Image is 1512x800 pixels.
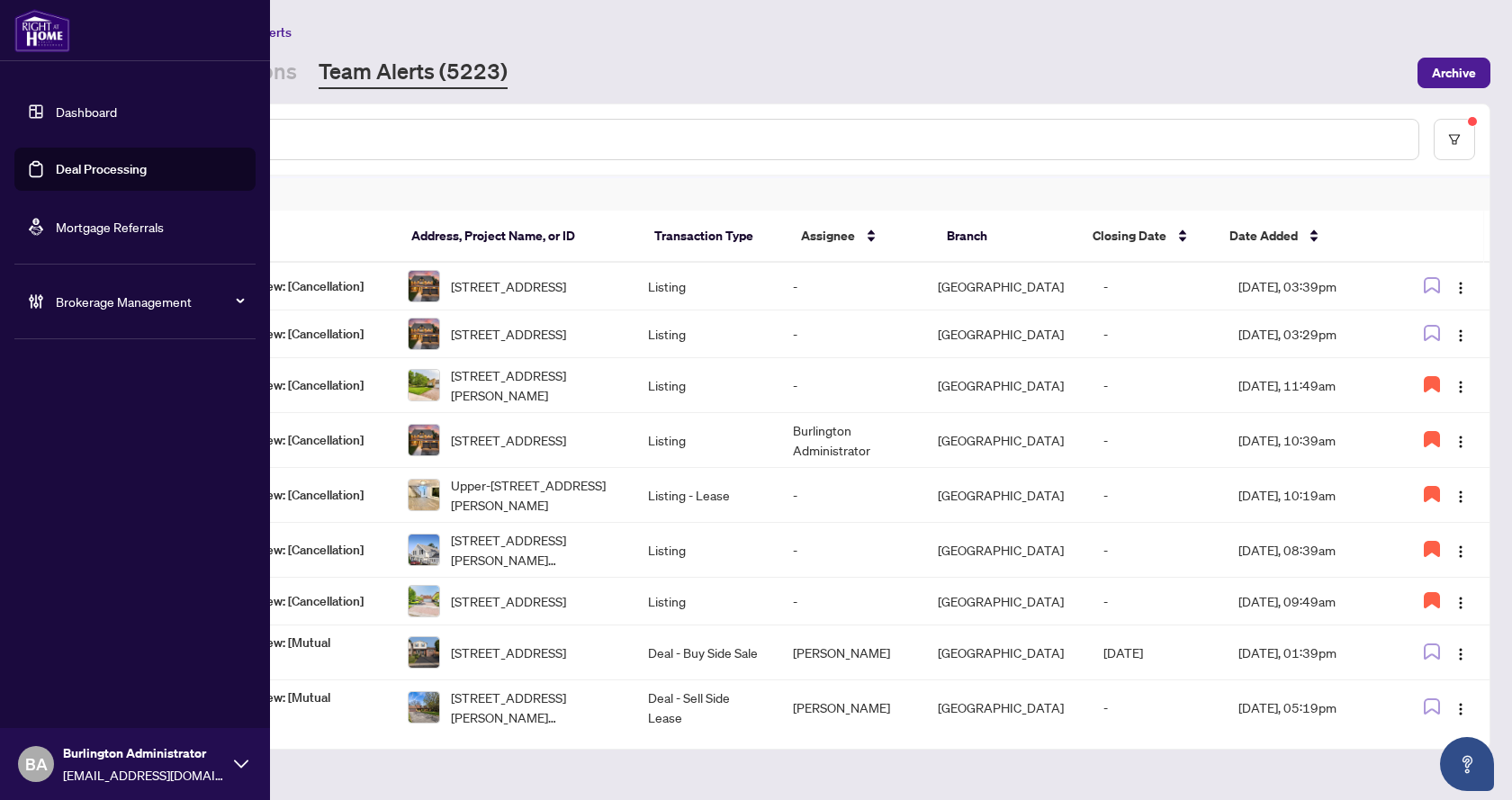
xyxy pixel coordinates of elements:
[778,680,923,735] td: [PERSON_NAME]
[166,591,379,611] span: Submitted for review: [Cancellation]
[1093,226,1166,246] span: Closing Date
[1453,328,1468,343] img: Logo
[409,692,439,723] img: thumbnail-img
[923,413,1089,468] td: [GEOGRAPHIC_DATA]
[1089,310,1224,358] td: -
[166,430,379,450] span: Submitted for review: [Cancellation]
[451,643,566,662] span: [STREET_ADDRESS]
[153,211,397,263] th: Summary
[451,530,620,570] span: [STREET_ADDRESS][PERSON_NAME][PERSON_NAME]
[1215,211,1390,263] th: Date Added
[634,523,778,578] td: Listing
[94,176,1489,211] div: 10 of Items
[923,625,1089,680] td: [GEOGRAPHIC_DATA]
[801,226,855,246] span: Assignee
[1224,625,1398,680] td: [DATE], 01:39pm
[923,680,1089,735] td: [GEOGRAPHIC_DATA]
[319,57,508,89] a: Team Alerts (5223)
[634,358,778,413] td: Listing
[1453,596,1468,610] img: Logo
[1432,58,1476,87] span: Archive
[1453,702,1468,716] img: Logo
[56,103,117,120] a: Dashboard
[1224,310,1398,358] td: [DATE], 03:29pm
[1078,211,1215,263] th: Closing Date
[923,310,1089,358] td: [GEOGRAPHIC_DATA]
[56,219,164,235] a: Mortgage Referrals
[1453,490,1468,504] img: Logo
[923,468,1089,523] td: [GEOGRAPHIC_DATA]
[166,375,379,395] span: Submitted for review: [Cancellation]
[778,578,923,625] td: -
[1224,413,1398,468] td: [DATE], 10:39am
[451,324,566,344] span: [STREET_ADDRESS]
[63,743,225,763] span: Burlington Administrator
[56,292,243,311] span: Brokerage Management
[1446,426,1475,454] button: Logo
[634,625,778,680] td: Deal - Buy Side Sale
[923,263,1089,310] td: [GEOGRAPHIC_DATA]
[1089,625,1224,680] td: [DATE]
[1446,693,1475,722] button: Logo
[634,310,778,358] td: Listing
[451,688,620,727] span: [STREET_ADDRESS][PERSON_NAME][PERSON_NAME]
[634,413,778,468] td: Listing
[1224,680,1398,735] td: [DATE], 05:19pm
[778,310,923,358] td: -
[778,625,923,680] td: [PERSON_NAME]
[63,765,225,785] span: [EMAIL_ADDRESS][DOMAIN_NAME]
[166,485,379,505] span: Submitted for review: [Cancellation]
[1446,638,1475,667] button: Logo
[451,430,566,450] span: [STREET_ADDRESS]
[409,480,439,510] img: thumbnail-img
[634,468,778,523] td: Listing - Lease
[787,211,932,263] th: Assignee
[397,211,641,263] th: Address, Project Name, or ID
[166,540,379,560] span: Submitted for review: [Cancellation]
[1453,281,1468,295] img: Logo
[409,586,439,616] img: thumbnail-img
[1453,647,1468,661] img: Logo
[1224,263,1398,310] td: [DATE], 03:39pm
[778,468,923,523] td: -
[409,271,439,301] img: thumbnail-img
[1446,319,1475,348] button: Logo
[409,370,439,400] img: thumbnail-img
[634,578,778,625] td: Listing
[1089,680,1224,735] td: -
[451,591,566,611] span: [STREET_ADDRESS]
[1440,737,1494,791] button: Open asap
[1224,468,1398,523] td: [DATE], 10:19am
[778,358,923,413] td: -
[1089,413,1224,468] td: -
[932,211,1078,263] th: Branch
[1089,578,1224,625] td: -
[1089,263,1224,310] td: -
[778,523,923,578] td: -
[1434,119,1475,160] button: filter
[166,633,379,672] span: Submitted for review: [Mutual Release]
[634,263,778,310] td: Listing
[1224,358,1398,413] td: [DATE], 11:49am
[923,358,1089,413] td: [GEOGRAPHIC_DATA]
[1089,523,1224,578] td: -
[634,680,778,735] td: Deal - Sell Side Lease
[14,9,70,52] img: logo
[1453,380,1468,394] img: Logo
[1417,58,1490,88] button: Archive
[778,413,923,468] td: Burlington Administrator
[923,578,1089,625] td: [GEOGRAPHIC_DATA]
[451,475,620,515] span: Upper-[STREET_ADDRESS][PERSON_NAME]
[1446,481,1475,509] button: Logo
[409,319,439,349] img: thumbnail-img
[1224,523,1398,578] td: [DATE], 08:39am
[1229,226,1298,246] span: Date Added
[166,688,379,727] span: Submitted for review: [Mutual Release]
[1446,587,1475,616] button: Logo
[778,263,923,310] td: -
[1446,371,1475,400] button: Logo
[409,637,439,668] img: thumbnail-img
[25,751,48,777] span: BA
[1453,435,1468,449] img: Logo
[166,276,379,296] span: Submitted for review: [Cancellation]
